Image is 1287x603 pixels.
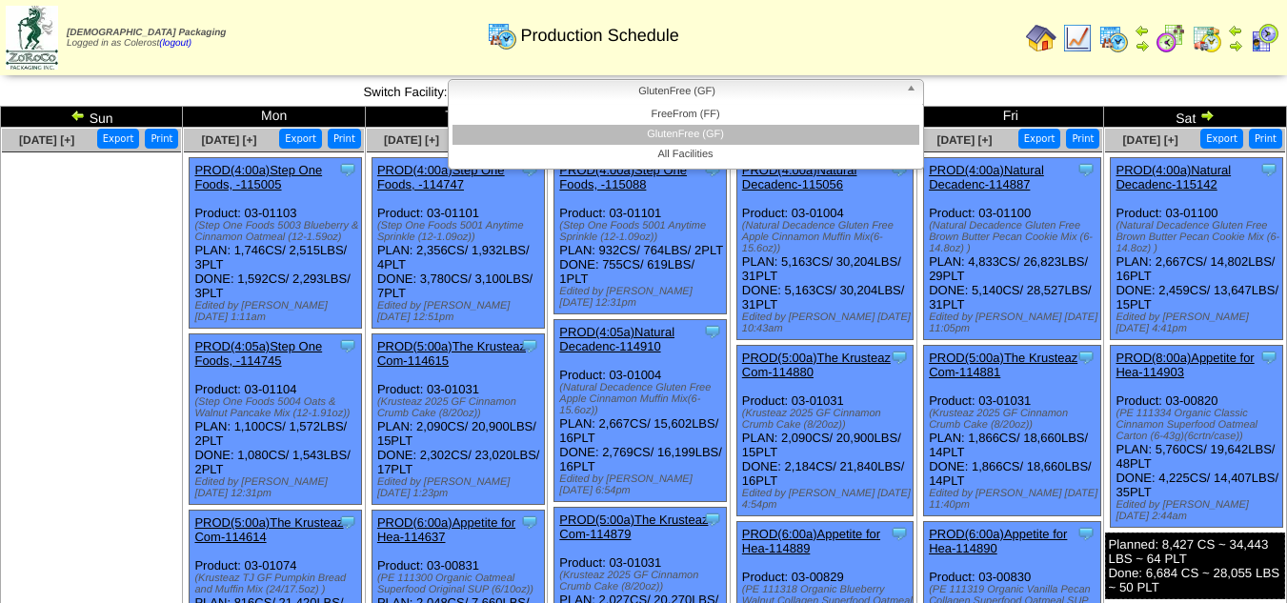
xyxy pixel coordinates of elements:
li: All Facilities [452,145,919,165]
img: calendarprod.gif [487,20,517,50]
div: Product: 03-01101 PLAN: 932CS / 764LBS / 2PLT DONE: 755CS / 619LBS / 1PLT [554,158,727,314]
img: calendarprod.gif [1098,23,1129,53]
div: Product: 03-01104 PLAN: 1,100CS / 1,572LBS / 2PLT DONE: 1,080CS / 1,543LBS / 2PLT [190,334,362,505]
div: Edited by [PERSON_NAME] [DATE] 1:11am [194,300,361,323]
div: Edited by [PERSON_NAME] [DATE] 11:40pm [929,488,1100,511]
img: arrowright.gif [1199,108,1215,123]
img: Tooltip [1259,160,1278,179]
div: Edited by [PERSON_NAME] [DATE] 11:05pm [929,312,1100,334]
button: Export [279,129,322,149]
img: arrowleft.gif [70,108,86,123]
div: Product: 03-01100 PLAN: 2,667CS / 14,802LBS / 16PLT DONE: 2,459CS / 13,647LBS / 15PLT [1111,158,1283,340]
div: Planned: 8,427 CS ~ 34,443 LBS ~ 64 PLT Done: 6,684 CS ~ 28,055 LBS ~ 50 PLT [1105,533,1285,599]
div: Product: 03-01031 PLAN: 1,866CS / 18,660LBS / 14PLT DONE: 1,866CS / 18,660LBS / 14PLT [924,346,1101,516]
td: Mon [183,107,365,128]
img: Tooltip [703,510,722,529]
div: Edited by [PERSON_NAME] [DATE] 2:44am [1116,499,1282,522]
div: Edited by [PERSON_NAME] [DATE] 10:43am [742,312,914,334]
img: Tooltip [520,513,539,532]
div: (Natural Decadence Gluten Free Apple Cinnamon Muffin Mix(6-15.6oz)) [742,220,914,254]
img: Tooltip [703,322,722,341]
div: (Krusteaz 2025 GF Cinnamon Crumb Cake (8/20oz)) [742,408,914,431]
img: arrowleft.gif [1135,23,1150,38]
a: PROD(4:00a)Natural Decadenc-115142 [1116,163,1231,191]
button: Export [1018,129,1061,149]
div: Edited by [PERSON_NAME] [DATE] 12:31pm [194,476,361,499]
div: Edited by [PERSON_NAME] [DATE] 12:51pm [377,300,544,323]
img: Tooltip [338,336,357,355]
div: Product: 03-01103 PLAN: 1,746CS / 2,515LBS / 3PLT DONE: 1,592CS / 2,293LBS / 3PLT [190,158,362,329]
span: Production Schedule [521,26,679,46]
a: [DATE] [+] [936,133,992,147]
img: zoroco-logo-small.webp [6,6,58,70]
button: Print [1249,129,1282,149]
div: Edited by [PERSON_NAME] [DATE] 6:54pm [559,473,726,496]
span: [DATE] [+] [19,133,74,147]
a: PROD(5:00a)The Krusteaz Com-114615 [377,339,526,368]
div: Product: 03-01031 PLAN: 2,090CS / 20,900LBS / 15PLT DONE: 2,184CS / 21,840LBS / 16PLT [736,346,914,516]
div: Product: 03-00820 PLAN: 5,760CS / 19,642LBS / 48PLT DONE: 4,225CS / 14,407LBS / 35PLT [1111,346,1283,528]
a: PROD(4:05a)Natural Decadenc-114910 [559,325,674,353]
div: (Krusteaz TJ GF Pumpkin Bread and Muffin Mix (24/17.5oz) ) [194,573,361,595]
td: Fri [917,107,1104,128]
div: Product: 03-01100 PLAN: 4,833CS / 26,823LBS / 29PLT DONE: 5,140CS / 28,527LBS / 31PLT [924,158,1101,340]
img: Tooltip [1076,524,1096,543]
a: PROD(4:05a)Step One Foods, -114745 [194,339,322,368]
a: PROD(4:00a)Natural Decadenc-114887 [929,163,1044,191]
button: Export [97,129,140,149]
td: Sun [1,107,183,128]
img: Tooltip [1259,348,1278,367]
img: Tooltip [1076,160,1096,179]
img: home.gif [1026,23,1056,53]
span: GlutenFree (GF) [456,80,898,103]
a: PROD(5:00a)The Krusteaz Com-114880 [742,351,891,379]
button: Print [328,129,361,149]
li: FreeFrom (FF) [452,105,919,125]
img: Tooltip [1076,348,1096,367]
div: (Step One Foods 5001 Anytime Sprinkle (12-1.09oz)) [377,220,544,243]
a: PROD(5:00a)The Krusteaz Com-114879 [559,513,708,541]
div: Edited by [PERSON_NAME] [DATE] 4:41pm [1116,312,1282,334]
div: Product: 03-01101 PLAN: 2,356CS / 1,932LBS / 4PLT DONE: 3,780CS / 3,100LBS / 7PLT [372,158,544,329]
img: Tooltip [890,524,909,543]
img: arrowright.gif [1135,38,1150,53]
a: PROD(4:00a)Step One Foods, -115005 [194,163,322,191]
span: Logged in as Colerost [67,28,226,49]
img: Tooltip [338,513,357,532]
div: Edited by [PERSON_NAME] [DATE] 12:31pm [559,286,726,309]
a: [DATE] [+] [1123,133,1178,147]
div: Edited by [PERSON_NAME] [DATE] 4:54pm [742,488,914,511]
img: Tooltip [890,348,909,367]
div: Product: 03-01004 PLAN: 5,163CS / 30,204LBS / 31PLT DONE: 5,163CS / 30,204LBS / 31PLT [736,158,914,340]
img: Tooltip [520,336,539,355]
a: (logout) [159,38,191,49]
div: Product: 03-01004 PLAN: 2,667CS / 15,602LBS / 16PLT DONE: 2,769CS / 16,199LBS / 16PLT [554,320,727,502]
img: calendarblend.gif [1156,23,1186,53]
button: Print [145,129,178,149]
div: (Step One Foods 5003 Blueberry & Cinnamon Oatmeal (12-1.59oz) [194,220,361,243]
a: PROD(8:00a)Appetite for Hea-114903 [1116,351,1254,379]
button: Export [1200,129,1243,149]
img: calendarinout.gif [1192,23,1222,53]
div: (PE 111334 Organic Classic Cinnamon Superfood Oatmeal Carton (6-43g)(6crtn/case)) [1116,408,1282,442]
span: [DEMOGRAPHIC_DATA] Packaging [67,28,226,38]
td: Tue [365,107,547,128]
div: (Natural Decadence Gluten Free Apple Cinnamon Muffin Mix(6-15.6oz)) [559,382,726,416]
a: PROD(5:00a)The Krusteaz Com-114881 [929,351,1077,379]
a: PROD(4:00a)Step One Foods, -114747 [377,163,505,191]
span: [DATE] [+] [202,133,257,147]
a: PROD(4:00a)Natural Decadenc-115056 [742,163,857,191]
a: [DATE] [+] [384,133,439,147]
a: PROD(4:00a)Step One Foods, -115088 [559,163,687,191]
div: (Natural Decadence Gluten Free Brown Butter Pecan Cookie Mix (6-14.8oz) ) [929,220,1100,254]
img: Tooltip [338,160,357,179]
a: PROD(6:00a)Appetite for Hea-114890 [929,527,1067,555]
a: PROD(6:00a)Appetite for Hea-114637 [377,515,515,544]
img: calendarcustomer.gif [1249,23,1279,53]
div: Edited by [PERSON_NAME] [DATE] 1:23pm [377,476,544,499]
img: arrowleft.gif [1228,23,1243,38]
td: Sat [1104,107,1287,128]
